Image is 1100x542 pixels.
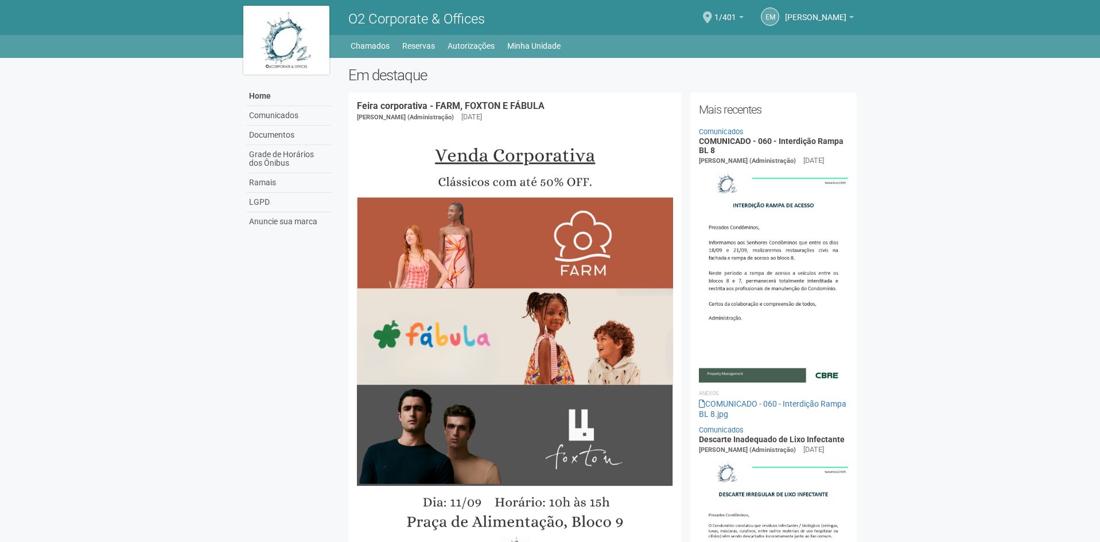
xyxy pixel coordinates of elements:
[714,14,744,24] a: 1/401
[448,38,495,54] a: Autorizações
[803,444,824,455] div: [DATE]
[246,126,331,145] a: Documentos
[246,87,331,106] a: Home
[357,100,545,111] a: Feira corporativa - FARM, FOXTON E FÁBULA
[699,435,845,444] a: Descarte Inadequado de Lixo Infectante
[699,166,849,382] img: COMUNICADO%20-%20060%20-%20Interdi%C3%A7%C3%A3o%20Rampa%20BL%208.jpg
[246,173,331,193] a: Ramais
[699,127,744,136] a: Comunicados
[246,106,331,126] a: Comunicados
[351,38,390,54] a: Chamados
[246,145,331,173] a: Grade de Horários dos Ônibus
[357,114,454,121] span: [PERSON_NAME] (Administração)
[348,67,857,84] h2: Em destaque
[246,193,331,212] a: LGPD
[461,112,482,122] div: [DATE]
[699,446,796,454] span: [PERSON_NAME] (Administração)
[785,2,846,22] span: Eloisa Mazoni Guntzel
[699,157,796,165] span: [PERSON_NAME] (Administração)
[246,212,331,231] a: Anuncie sua marca
[699,137,844,154] a: COMUNICADO - 060 - Interdição Rampa BL 8
[714,2,736,22] span: 1/401
[803,155,824,166] div: [DATE]
[761,7,779,26] a: EM
[243,6,329,75] img: logo.jpg
[699,101,849,118] h2: Mais recentes
[402,38,435,54] a: Reservas
[699,426,744,434] a: Comunicados
[785,14,854,24] a: [PERSON_NAME]
[348,11,485,27] span: O2 Corporate & Offices
[699,399,846,419] a: COMUNICADO - 060 - Interdição Rampa BL 8.jpg
[507,38,561,54] a: Minha Unidade
[699,388,849,399] li: Anexos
